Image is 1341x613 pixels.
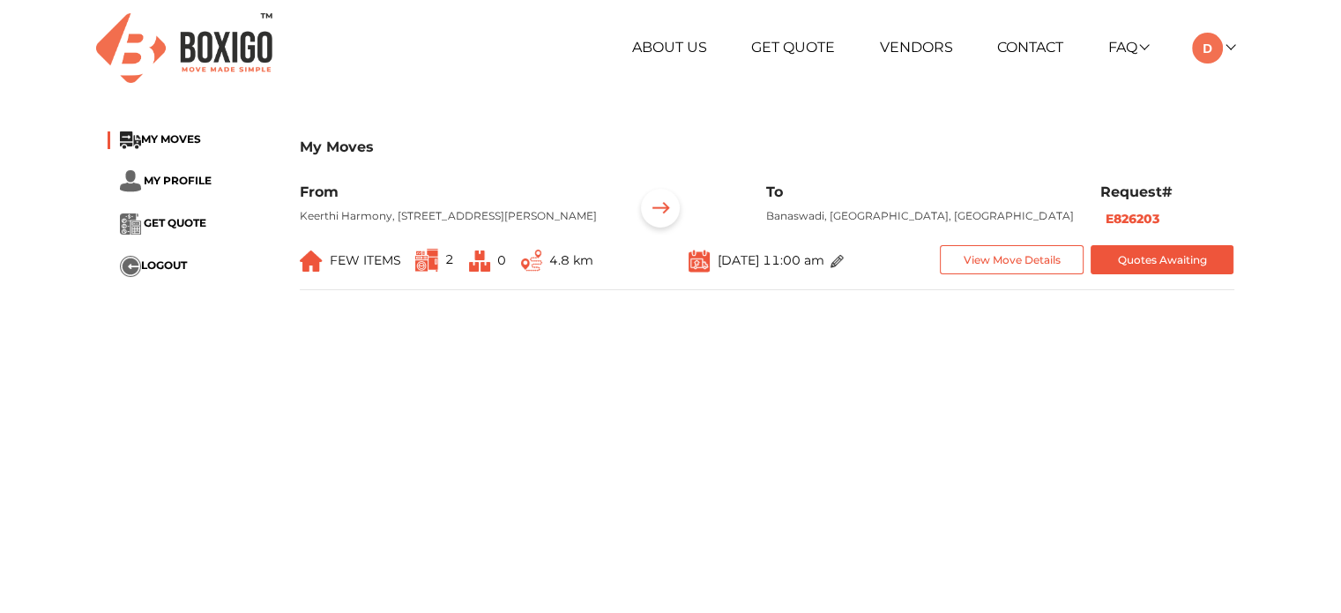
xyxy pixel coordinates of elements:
span: 4.8 km [549,252,593,268]
span: MY PROFILE [144,174,212,187]
b: E826203 [1106,211,1159,227]
a: FAQ [1108,39,1148,56]
a: Contact [997,39,1063,56]
img: ... [120,131,141,149]
img: ... [831,255,844,268]
button: ...LOGOUT [120,256,187,277]
a: Vendors [880,39,953,56]
span: MY MOVES [141,132,201,146]
img: ... [300,250,323,272]
img: ... [415,249,438,272]
img: Boxigo [96,13,272,83]
img: ... [521,250,542,272]
span: 0 [497,252,506,268]
button: View Move Details [940,245,1084,274]
h3: My Moves [300,138,1234,155]
button: E826203 [1100,209,1165,229]
span: FEW ITEMS [330,252,401,268]
img: ... [120,256,141,277]
h6: Request# [1100,183,1234,200]
img: ... [120,170,141,192]
span: [DATE] 11:00 am [717,252,823,268]
button: Quotes Awaiting [1091,245,1234,274]
a: Get Quote [751,39,835,56]
h6: To [766,183,1073,200]
a: ... MY PROFILE [120,174,212,187]
img: ... [633,183,688,238]
p: Banaswadi, [GEOGRAPHIC_DATA], [GEOGRAPHIC_DATA] [766,208,1073,224]
p: Keerthi Harmony, [STREET_ADDRESS][PERSON_NAME] [300,208,607,224]
span: GET QUOTE [144,216,206,229]
a: About Us [632,39,707,56]
a: ... GET QUOTE [120,216,206,229]
span: LOGOUT [141,258,187,272]
h6: From [300,183,607,200]
img: ... [689,249,710,273]
img: ... [469,250,490,272]
span: 2 [445,252,454,268]
img: ... [120,213,141,235]
a: ...MY MOVES [120,132,201,146]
